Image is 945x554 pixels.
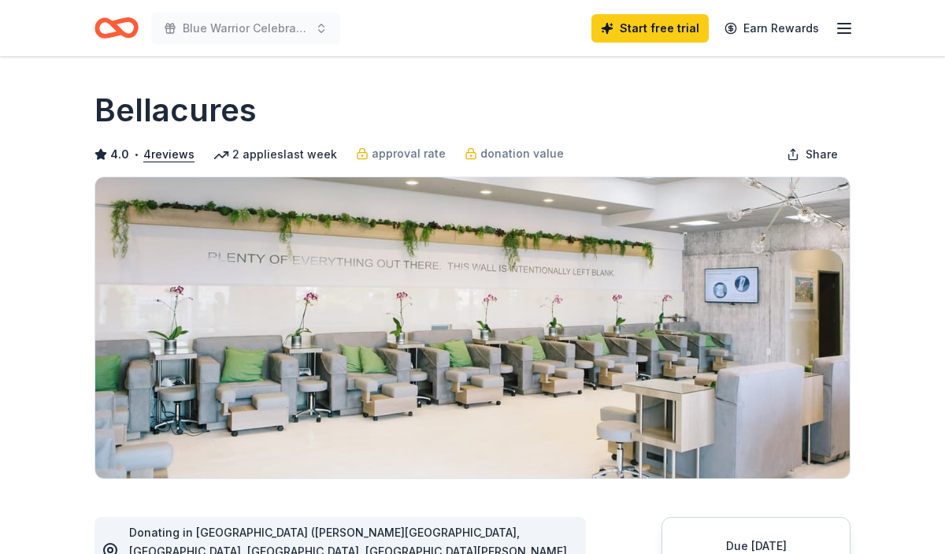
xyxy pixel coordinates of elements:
[591,14,709,43] a: Start free trial
[372,144,446,163] span: approval rate
[134,148,139,161] span: •
[183,19,309,38] span: Blue Warrior Celebration & Silent Auction
[95,177,850,478] img: Image for Bellacures
[465,144,564,163] a: donation value
[143,145,195,164] button: 4reviews
[806,145,838,164] span: Share
[715,14,828,43] a: Earn Rewards
[94,9,139,46] a: Home
[151,13,340,44] button: Blue Warrior Celebration & Silent Auction
[480,144,564,163] span: donation value
[356,144,446,163] a: approval rate
[110,145,129,164] span: 4.0
[213,145,337,164] div: 2 applies last week
[774,139,850,170] button: Share
[94,88,257,132] h1: Bellacures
